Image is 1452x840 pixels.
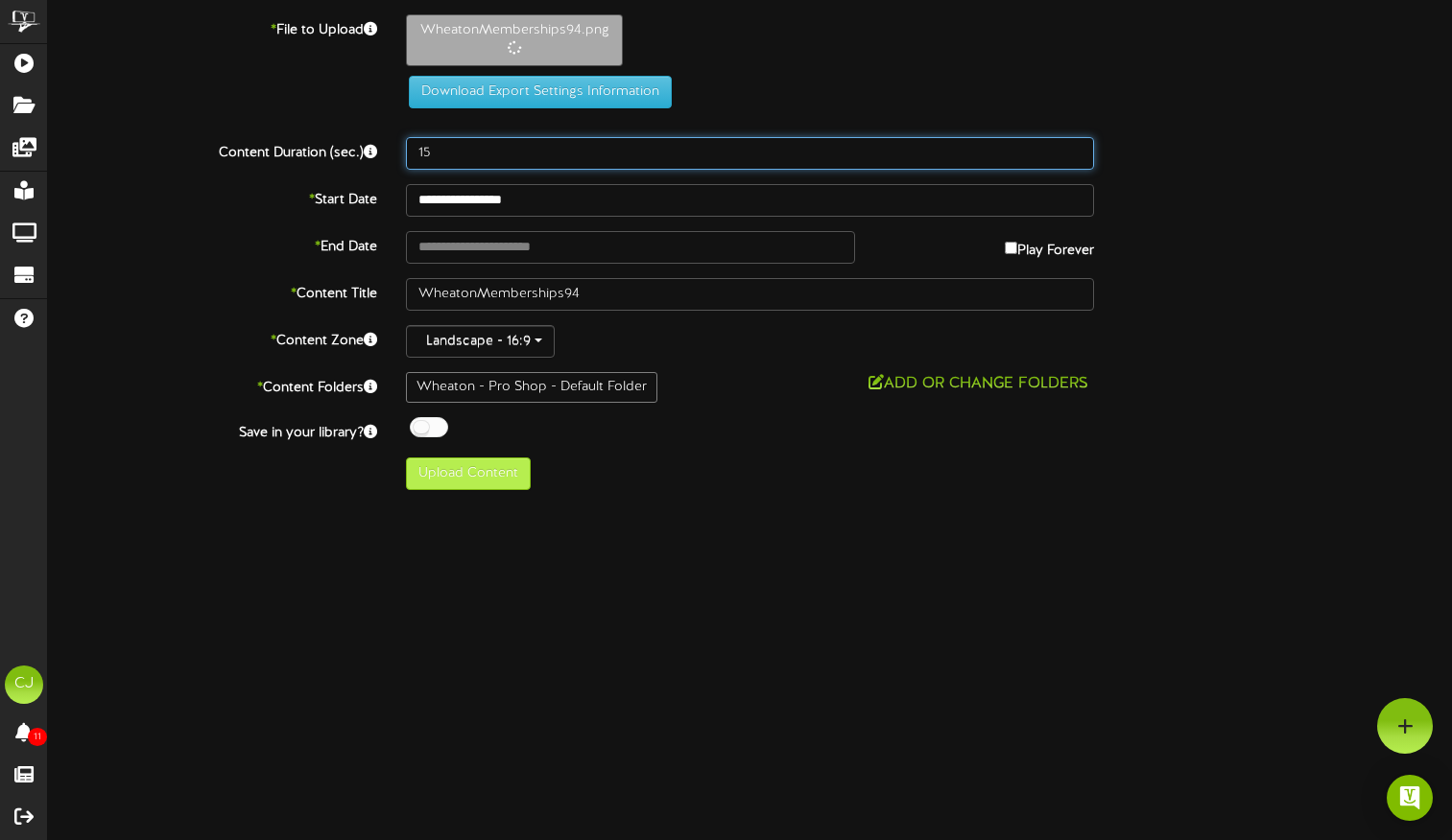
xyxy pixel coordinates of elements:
[34,184,392,210] label: Start Date
[34,325,392,351] label: Content Zone
[399,84,672,99] a: Download Export Settings Information
[34,137,392,163] label: Content Duration (sec.)
[28,728,47,746] span: 11
[1005,242,1017,254] input: Play Forever
[1387,775,1433,821] div: Open Intercom Messenger
[1005,231,1094,261] label: Play Forever
[406,372,657,403] div: Wheaton - Pro Shop - Default Folder
[863,372,1094,396] button: Add or Change Folders
[406,457,531,490] button: Upload Content
[34,278,392,304] label: Content Title
[34,14,392,40] label: File to Upload
[34,372,392,398] label: Content Folders
[406,278,1094,311] input: Title of this Content
[406,325,555,358] button: Landscape - 16:9
[34,417,392,443] label: Save in your library?
[34,231,392,257] label: End Date
[5,665,43,704] div: CJ
[409,76,672,108] button: Download Export Settings Information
